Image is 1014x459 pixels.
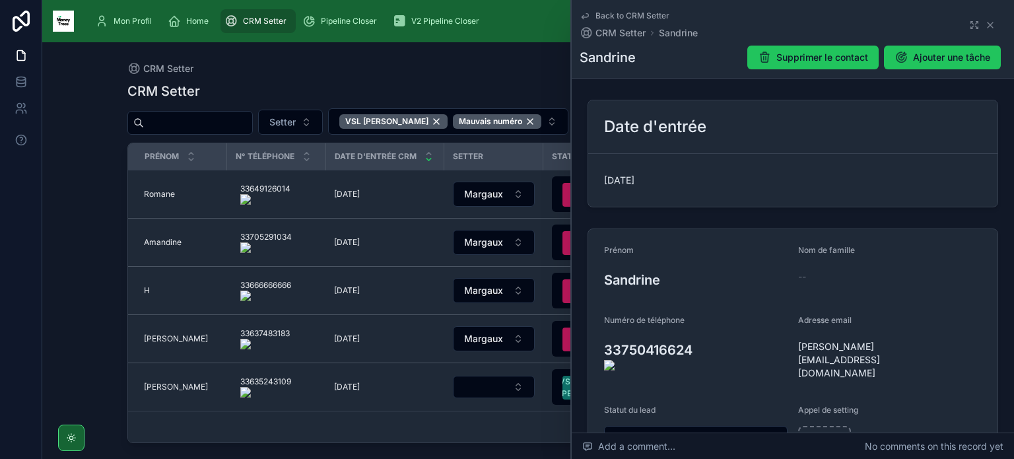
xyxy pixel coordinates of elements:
[798,405,858,415] span: Appel de setting
[604,116,706,137] h2: Date d'entrée
[604,405,656,415] span: Statut du lead
[240,194,290,205] img: actions-icon.png
[339,114,448,129] button: Unselect VSL_WILLIAM
[186,16,209,26] span: Home
[235,227,318,258] a: 33705291034
[452,277,535,304] a: Select Button
[389,9,489,33] a: V2 Pipeline Closer
[144,285,150,296] span: H
[580,26,646,40] a: CRM Setter
[269,116,296,129] span: Setter
[84,7,961,36] div: scrollable content
[659,26,698,40] span: Sandrine
[328,108,568,135] button: Select Button
[913,51,990,64] span: Ajouter une tâche
[334,285,360,296] span: [DATE]
[334,382,436,392] a: [DATE]
[240,184,290,194] onoff-telecom-ce-phone-number-wrapper: 33649126014
[236,151,294,162] span: N° Téléphone
[240,387,291,398] img: actions-icon.png
[452,375,535,399] a: Select Button
[127,62,193,75] a: CRM Setter
[552,176,648,212] button: Select Button
[411,16,479,26] span: V2 Pipeline Closer
[334,334,360,344] span: [DATE]
[220,9,296,33] a: CRM Setter
[798,315,852,325] span: Adresse email
[453,114,541,129] div: Mauvais numéro
[464,332,503,345] span: Margaux
[334,237,436,248] a: [DATE]
[335,151,417,162] span: Date d'entrée CRM
[164,9,218,33] a: Home
[453,326,535,351] button: Select Button
[240,232,292,242] onoff-telecom-ce-phone-number-wrapper: 33705291034
[551,369,649,406] a: Select Button
[243,16,287,26] span: CRM Setter
[144,382,219,392] a: [PERSON_NAME]
[143,62,193,75] span: CRM Setter
[580,48,636,67] h1: Sandrine
[334,189,436,199] a: [DATE]
[453,376,535,398] button: Select Button
[91,9,161,33] a: Mon Profil
[551,224,649,261] a: Select Button
[776,51,868,64] span: Supprimer le contact
[145,151,179,162] span: Prénom
[552,273,648,308] button: Select Button
[240,291,291,301] img: actions-icon.png
[339,114,448,129] div: VSL [PERSON_NAME]
[144,334,219,344] a: [PERSON_NAME]
[604,360,788,371] img: actions-icon.png
[53,11,74,32] img: App logo
[798,270,806,283] span: --
[240,242,292,253] img: actions-icon.png
[144,237,182,248] span: Amandine
[114,16,152,26] span: Mon Profil
[798,245,855,255] span: Nom de famille
[464,236,503,249] span: Margaux
[235,178,318,210] a: 33649126014
[604,245,634,255] span: Prénom
[240,328,290,338] onoff-telecom-ce-phone-number-wrapper: 33637483183
[464,284,503,297] span: Margaux
[127,82,200,100] h1: CRM Setter
[464,188,503,201] span: Margaux
[552,225,648,260] button: Select Button
[552,369,648,405] button: Select Button
[595,26,646,40] span: CRM Setter
[240,376,291,386] onoff-telecom-ce-phone-number-wrapper: 33635243109
[235,275,318,306] a: 33666666666
[334,237,360,248] span: [DATE]
[144,189,219,199] a: Romane
[551,272,649,309] a: Select Button
[552,151,621,162] span: Statut du lead
[240,280,291,290] onoff-telecom-ce-phone-number-wrapper: 33666666666
[235,371,318,403] a: 33635243109
[551,320,649,357] a: Select Button
[580,11,669,21] a: Back to CRM Setter
[453,151,483,162] span: Setter
[453,230,535,255] button: Select Button
[298,9,386,33] a: Pipeline Closer
[604,342,693,358] onoff-telecom-ce-phone-number-wrapper: 33750416624
[144,189,175,199] span: Romane
[240,339,290,349] img: actions-icon.png
[452,326,535,352] a: Select Button
[595,11,669,21] span: Back to CRM Setter
[604,174,982,187] span: [DATE]
[582,440,675,453] span: Add a comment...
[604,315,685,325] span: Numéro de téléphone
[334,189,360,199] span: [DATE]
[453,114,541,129] button: Unselect MAUVAIS_NUMERO
[453,182,535,207] button: Select Button
[552,321,648,357] button: Select Button
[798,340,917,380] span: [PERSON_NAME][EMAIL_ADDRESS][DOMAIN_NAME]
[334,334,436,344] a: [DATE]
[334,285,436,296] a: [DATE]
[604,426,788,451] button: Select Button
[144,237,219,248] a: Amandine
[235,323,318,355] a: 33637483183
[453,278,535,303] button: Select Button
[144,382,208,392] span: [PERSON_NAME]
